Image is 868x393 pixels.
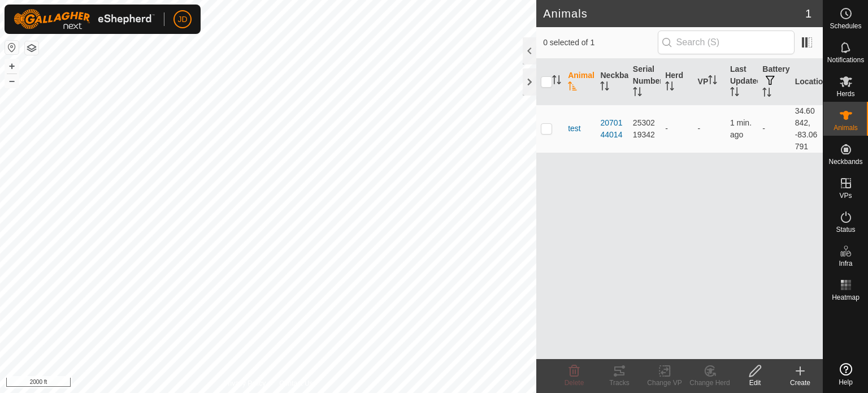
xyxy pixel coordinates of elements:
[834,124,858,131] span: Animals
[730,118,752,139] span: Oct 1, 2025, 7:52 AM
[552,77,561,86] p-sorticon: Activate to sort
[658,31,795,54] input: Search (S)
[832,294,860,301] span: Heatmap
[836,90,854,97] span: Herds
[543,37,657,49] span: 0 selected of 1
[758,105,790,153] td: -
[600,117,623,141] div: 2070144014
[665,83,674,92] p-sorticon: Activate to sort
[568,123,581,135] span: test
[758,59,790,105] th: Battery
[633,117,656,141] div: 2530219342
[661,59,693,105] th: Herd
[827,57,864,63] span: Notifications
[642,378,687,388] div: Change VP
[730,89,739,98] p-sorticon: Activate to sort
[5,59,19,73] button: +
[687,378,732,388] div: Change Herd
[693,59,726,105] th: VP
[836,226,855,233] span: Status
[698,124,701,133] app-display-virtual-paddock-transition: -
[830,23,861,29] span: Schedules
[823,359,868,390] a: Help
[568,83,577,92] p-sorticon: Activate to sort
[805,5,811,22] span: 1
[14,9,155,29] img: Gallagher Logo
[628,59,661,105] th: Serial Number
[224,378,266,388] a: Privacy Policy
[828,158,862,165] span: Neckbands
[279,378,313,388] a: Contact Us
[565,379,584,387] span: Delete
[791,105,823,153] td: 34.60842, -83.06791
[839,192,852,199] span: VPs
[762,89,771,98] p-sorticon: Activate to sort
[5,41,19,54] button: Reset Map
[791,59,823,105] th: Location
[25,41,38,55] button: Map Layers
[778,378,823,388] div: Create
[732,378,778,388] div: Edit
[177,14,187,25] span: JD
[633,89,642,98] p-sorticon: Activate to sort
[600,83,609,92] p-sorticon: Activate to sort
[596,59,628,105] th: Neckband
[839,260,852,267] span: Infra
[563,59,596,105] th: Animal
[839,379,853,386] span: Help
[597,378,642,388] div: Tracks
[726,59,758,105] th: Last Updated
[708,77,717,86] p-sorticon: Activate to sort
[543,7,805,20] h2: Animals
[665,123,688,135] div: -
[5,74,19,88] button: –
